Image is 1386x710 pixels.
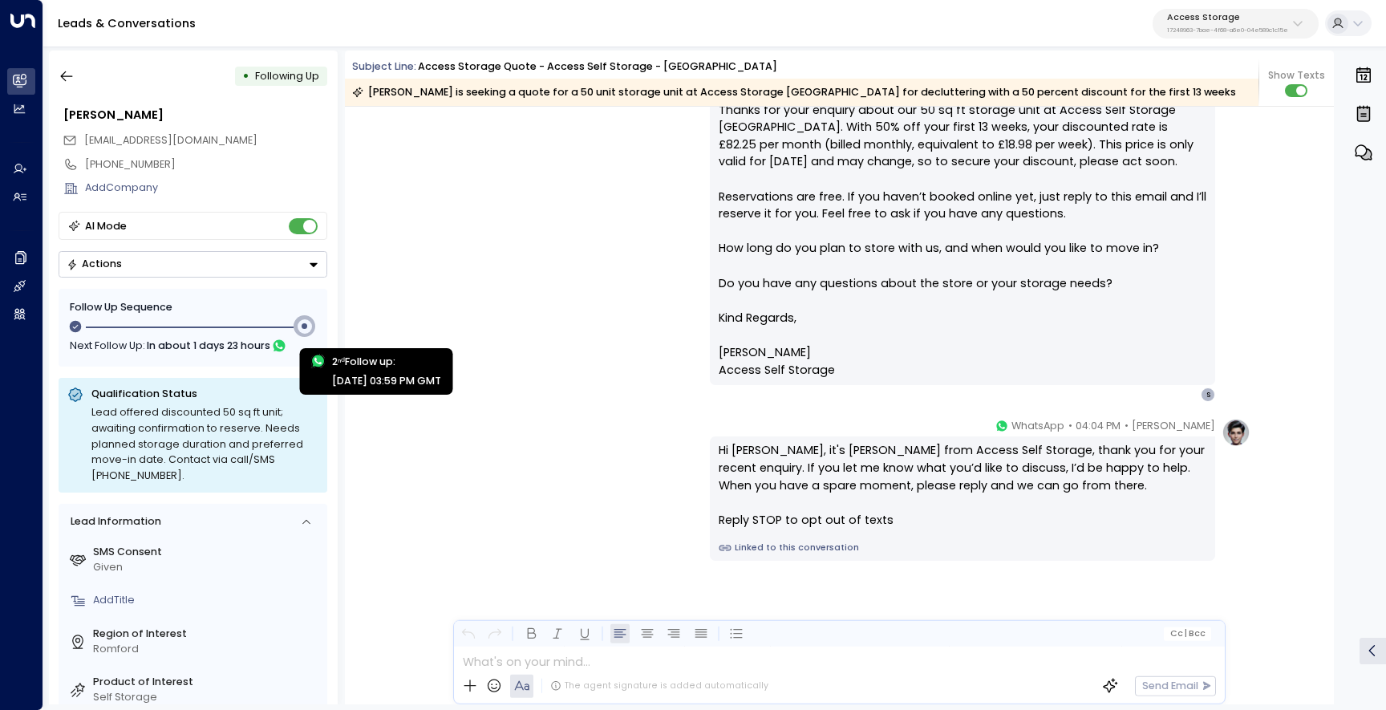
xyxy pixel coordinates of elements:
div: [PERSON_NAME] is seeking a quote for a 50 unit storage unit at Access Storage [GEOGRAPHIC_DATA] f... [352,84,1236,100]
span: Cc Bcc [1169,629,1206,639]
span: In about 1 days 23 hours [148,337,271,355]
button: Redo [485,624,505,644]
span: • [1125,418,1129,434]
label: Product of Interest [93,675,322,690]
span: [PERSON_NAME] [1132,418,1215,434]
p: Hi [PERSON_NAME], Thanks for your enquiry about our 50 sq ft storage unit at Access Self Storage ... [719,67,1206,310]
div: [PHONE_NUMBER] [85,157,327,172]
span: 04:04 PM [1076,418,1121,434]
img: profile-logo.png [1222,418,1250,447]
button: Access Storage17248963-7bae-4f68-a6e0-04e589c1c15e [1153,9,1319,39]
div: Given [93,560,322,575]
span: • [1068,418,1072,434]
span: [EMAIL_ADDRESS][DOMAIN_NAME] [84,133,257,147]
span: Kind Regards, [719,310,796,327]
label: Region of Interest [93,627,322,642]
p: 17248963-7bae-4f68-a6e0-04e589c1c15e [1167,27,1288,34]
a: Linked to this conversation [719,542,1206,554]
span: Access Self Storage [719,362,835,379]
div: The agent signature is added automatically [550,680,768,692]
button: Undo [458,624,478,644]
span: [PERSON_NAME] [719,344,811,362]
div: Lead Information [65,514,160,529]
button: Actions [59,251,327,278]
div: Button group with a nested menu [59,251,327,278]
div: AddCompany [85,181,327,196]
div: [PERSON_NAME] [63,107,327,124]
div: Follow Up Sequence [71,301,316,316]
div: Actions [67,258,122,270]
span: | [1185,629,1187,639]
span: Following Up [255,69,319,83]
span: Show Texts [1268,68,1325,83]
div: Hi [PERSON_NAME], it's [PERSON_NAME] from Access Self Storage, thank you for your recent enquiry.... [719,442,1206,529]
p: Qualification Status [91,387,318,401]
div: • [242,63,249,89]
div: Lead offered discounted 50 sq ft unit; awaiting confirmation to reserve. Needs planned storage du... [91,404,318,484]
div: S [1201,387,1215,402]
div: AddTitle [93,593,322,608]
button: Cc|Bcc [1164,627,1211,640]
span: 2ⁿᵈ Follow up: [332,354,441,370]
div: Access Storage Quote - Access Self Storage - [GEOGRAPHIC_DATA] [418,59,777,75]
div: Romford [93,642,322,657]
div: Next Follow Up: [71,337,316,355]
span: saheed1970@yahoo.co.uk [84,133,257,148]
div: Self Storage [93,690,322,705]
p: Access Storage [1167,13,1288,22]
div: AI Mode [85,218,127,234]
label: SMS Consent [93,545,322,560]
span: [DATE] 03:59 PM GMT [332,373,441,389]
span: Subject Line: [352,59,416,73]
a: Leads & Conversations [58,15,196,31]
span: WhatsApp [1011,418,1064,434]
